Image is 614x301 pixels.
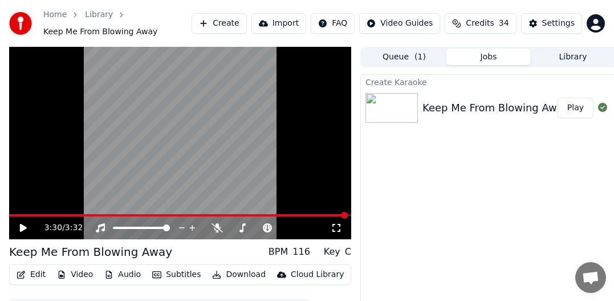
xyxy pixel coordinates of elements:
div: Keep Me From Blowing Away [9,244,172,260]
button: Download [208,267,270,283]
div: Cloud Library [291,269,344,280]
button: Queue [362,49,446,65]
button: Credits34 [445,13,516,34]
button: Edit [12,267,50,283]
div: / [44,222,72,234]
button: Video Guides [359,13,440,34]
div: C [345,245,351,259]
div: Keep Me From Blowing Away [422,100,569,116]
button: Jobs [446,49,531,65]
button: Play [558,98,593,118]
nav: breadcrumb [43,9,192,38]
div: Settings [542,18,575,29]
div: 116 [292,245,310,259]
a: Home [43,9,67,21]
span: 3:32 [65,222,83,234]
span: ( 1 ) [414,51,426,63]
span: Credits [466,18,494,29]
img: youka [9,12,32,35]
button: Create [192,13,247,34]
button: Subtitles [148,267,205,283]
button: Import [251,13,306,34]
button: FAQ [311,13,355,34]
span: 3:30 [44,222,62,234]
div: BPM [269,245,288,259]
button: Video [52,267,97,283]
button: Settings [521,13,582,34]
button: Audio [100,267,145,283]
div: Key [324,245,340,259]
div: Open chat [575,262,606,293]
a: Library [85,9,113,21]
span: Keep Me From Blowing Away [43,26,157,38]
span: 34 [499,18,509,29]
